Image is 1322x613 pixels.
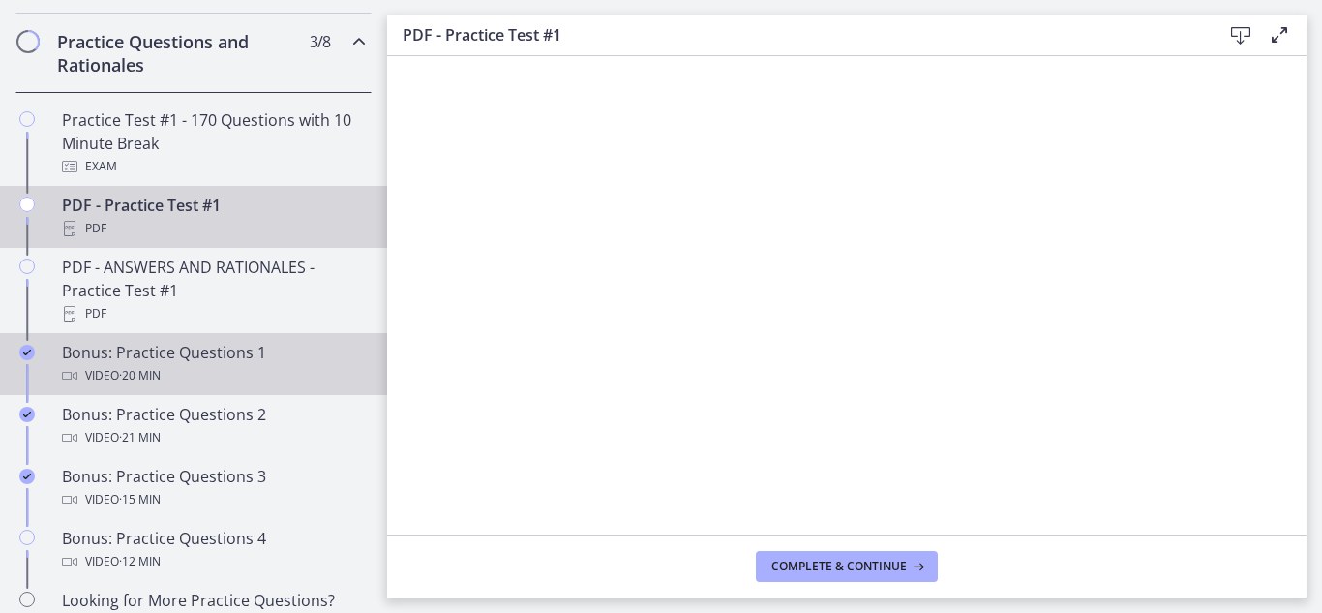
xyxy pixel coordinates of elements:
span: 3 / 8 [310,30,330,53]
i: Completed [19,407,35,422]
h3: PDF - Practice Test #1 [403,23,1190,46]
span: · 21 min [119,426,161,449]
h2: Practice Questions and Rationales [57,30,293,77]
div: Video [62,364,364,387]
div: Bonus: Practice Questions 2 [62,403,364,449]
i: Completed [19,345,35,360]
div: Bonus: Practice Questions 3 [62,465,364,511]
span: Complete & continue [771,559,907,574]
i: Completed [19,469,35,484]
span: · 12 min [119,550,161,573]
div: Practice Test #1 - 170 Questions with 10 Minute Break [62,108,364,178]
div: PDF [62,217,364,240]
div: Video [62,488,364,511]
div: Bonus: Practice Questions 4 [62,527,364,573]
span: · 20 min [119,364,161,387]
span: · 15 min [119,488,161,511]
div: PDF [62,302,364,325]
div: PDF - ANSWERS AND RATIONALES - Practice Test #1 [62,256,364,325]
div: Exam [62,155,364,178]
div: Video [62,426,364,449]
button: Complete & continue [756,551,938,582]
div: PDF - Practice Test #1 [62,194,364,240]
div: Video [62,550,364,573]
div: Bonus: Practice Questions 1 [62,341,364,387]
